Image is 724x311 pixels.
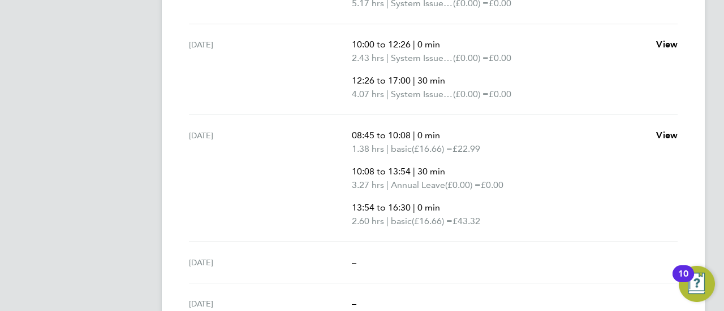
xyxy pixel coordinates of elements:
span: £43.32 [453,216,480,226]
span: View [656,130,678,141]
span: – [352,298,356,309]
span: 10:00 to 12:26 [352,39,411,50]
span: £22.99 [453,143,480,154]
span: 12:26 to 17:00 [352,75,411,86]
span: | [386,216,389,226]
span: | [386,89,389,99]
span: 3.27 hrs [352,179,384,190]
span: Annual Leave [391,178,445,192]
span: 08:45 to 10:08 [352,130,411,141]
span: 1.38 hrs [352,143,384,154]
span: £0.00 [489,52,511,63]
a: View [656,129,678,142]
button: Open Resource Center, 10 new notifications [679,266,715,302]
div: [DATE] [189,256,352,269]
div: [DATE] [189,38,352,101]
span: (£0.00) = [453,52,489,63]
span: 0 min [417,39,440,50]
div: [DATE] [189,297,352,310]
span: 2.43 hrs [352,52,384,63]
span: basic [391,142,412,156]
span: (£16.66) = [412,216,453,226]
span: 30 min [417,166,445,177]
span: (£0.00) = [453,89,489,99]
span: System Issue Not Paid [391,51,453,65]
span: 4.07 hrs [352,89,384,99]
span: | [413,166,415,177]
span: View [656,39,678,50]
span: | [413,75,415,86]
span: | [413,39,415,50]
span: | [386,143,389,154]
span: – [352,257,356,268]
span: 13:54 to 16:30 [352,202,411,213]
span: | [386,179,389,190]
span: £0.00 [489,89,511,99]
span: 30 min [417,75,445,86]
span: System Issue Not Paid [391,87,453,101]
div: [DATE] [189,129,352,228]
span: £0.00 [481,179,503,190]
span: (£16.66) = [412,143,453,154]
span: 0 min [417,202,440,213]
span: | [413,130,415,141]
span: | [413,202,415,213]
span: 10:08 to 13:54 [352,166,411,177]
span: (£0.00) = [445,179,481,190]
span: 2.60 hrs [352,216,384,226]
span: | [386,52,389,63]
div: 10 [678,274,688,288]
a: View [656,38,678,51]
span: 0 min [417,130,440,141]
span: basic [391,214,412,228]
